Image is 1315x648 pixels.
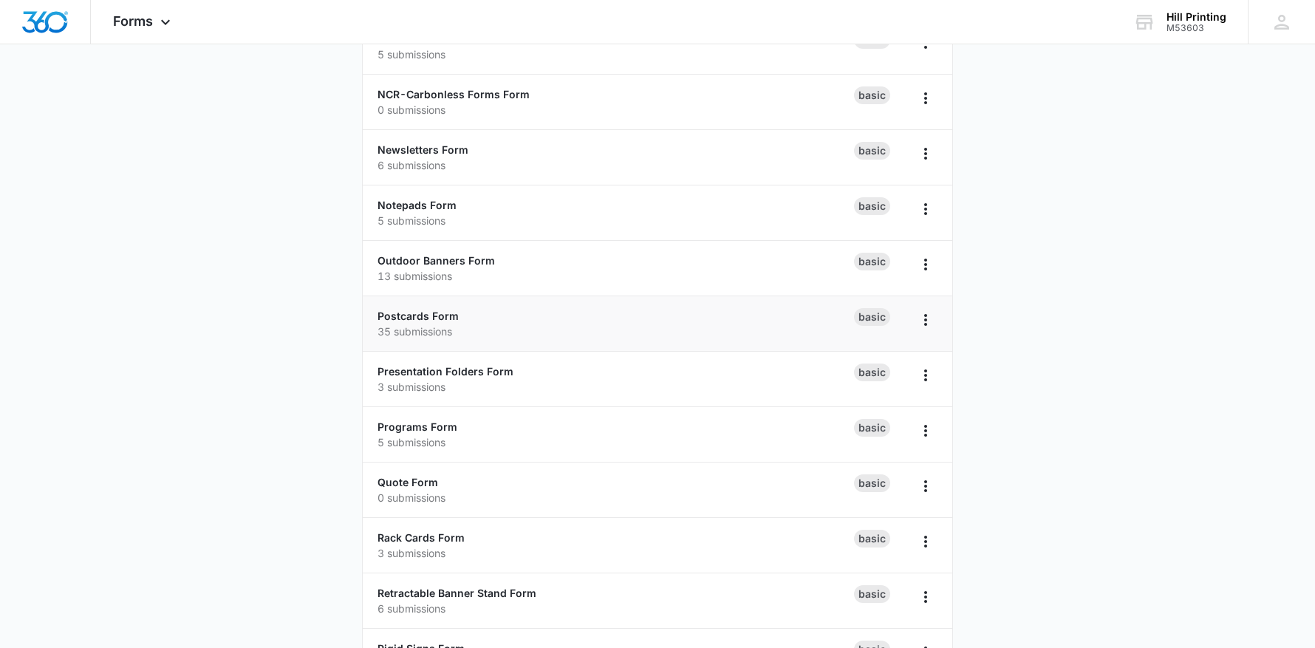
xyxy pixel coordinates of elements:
a: Retractable Banner Stand Form [378,587,536,599]
a: Notepads Form [378,199,457,211]
a: Programs Form [378,420,457,433]
div: Basic [854,474,890,492]
div: Basic [854,585,890,603]
div: Basic [854,364,890,381]
p: 5 submissions [378,434,854,450]
div: account id [1167,23,1226,33]
p: 3 submissions [378,545,854,561]
div: Basic [854,530,890,548]
div: account name [1167,11,1226,23]
div: Basic [854,253,890,270]
p: 6 submissions [378,157,854,173]
a: Postcards Form [378,310,459,322]
div: Basic [854,197,890,215]
a: NCR-Carbonless Forms Form [378,88,530,100]
button: Overflow Menu [914,474,937,498]
p: 13 submissions [378,268,854,284]
button: Overflow Menu [914,197,937,221]
a: Presentation Folders Form [378,365,513,378]
p: 35 submissions [378,324,854,339]
button: Overflow Menu [914,585,937,609]
span: Forms [113,13,153,29]
a: Newsletters Form [378,143,468,156]
button: Overflow Menu [914,142,937,166]
div: Basic [854,419,890,437]
button: Overflow Menu [914,364,937,387]
a: Quote Form [378,476,438,488]
p: 5 submissions [378,213,854,228]
a: Outdoor Banners Form [378,254,495,267]
button: Overflow Menu [914,308,937,332]
a: Rack Cards Form [378,531,465,544]
button: Overflow Menu [914,253,937,276]
button: Overflow Menu [914,86,937,110]
p: 0 submissions [378,490,854,505]
button: Overflow Menu [914,419,937,443]
p: 6 submissions [378,601,854,616]
div: Basic [854,86,890,104]
div: Basic [854,142,890,160]
p: 0 submissions [378,102,854,117]
div: Basic [854,308,890,326]
button: Overflow Menu [914,530,937,553]
p: 5 submissions [378,47,854,62]
p: 3 submissions [378,379,854,395]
